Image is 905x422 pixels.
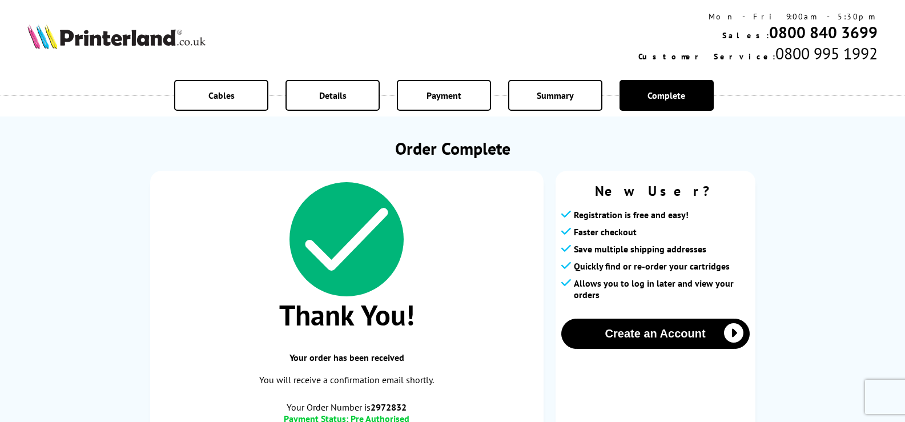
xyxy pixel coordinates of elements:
[638,11,878,22] div: Mon - Fri 9:00am - 5:30pm
[561,182,750,200] span: New User?
[722,30,769,41] span: Sales:
[574,278,750,300] span: Allows you to log in later and view your orders
[150,137,755,159] h1: Order Complete
[27,24,206,49] img: Printerland Logo
[769,22,878,43] a: 0800 840 3699
[319,90,347,101] span: Details
[162,372,532,388] p: You will receive a confirmation email shortly.
[638,51,775,62] span: Customer Service:
[162,296,532,333] span: Thank You!
[162,401,532,413] span: Your Order Number is
[208,90,235,101] span: Cables
[371,401,407,413] b: 2972832
[775,43,878,64] span: 0800 995 1992
[427,90,461,101] span: Payment
[574,260,730,272] span: Quickly find or re-order your cartridges
[574,243,706,255] span: Save multiple shipping addresses
[647,90,685,101] span: Complete
[537,90,574,101] span: Summary
[162,352,532,363] span: Your order has been received
[574,209,689,220] span: Registration is free and easy!
[574,226,637,238] span: Faster checkout
[561,319,750,349] button: Create an Account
